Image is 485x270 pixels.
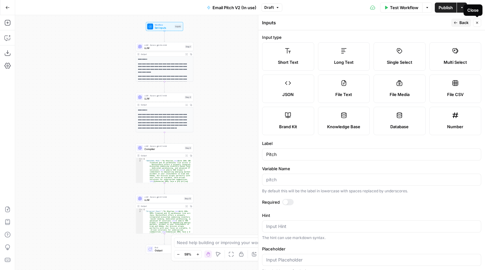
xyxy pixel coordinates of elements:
span: Test Workflow [390,4,418,11]
div: Output [141,205,183,207]
span: File Media [390,91,410,98]
input: Input Placeholder [266,257,477,263]
span: Brand Kit [279,123,297,130]
g: Edge from step_12 to end [164,234,165,244]
div: Step 3 [185,96,192,99]
div: Output [141,154,183,157]
span: Number [447,123,463,130]
span: Output [155,249,180,252]
div: Step 1 [185,45,192,48]
input: Input Label [266,151,477,158]
span: Database [390,123,409,130]
span: Toggle code folding, rows 1 through 4 [141,209,143,211]
input: pitch [266,177,477,183]
span: LLM [144,97,183,100]
g: Edge from step_5 to step_12 [164,183,165,194]
span: Back [459,20,469,26]
span: JSON [282,91,294,98]
div: 1 [136,158,143,160]
span: Toggle code folding, rows 1 through 4 [141,158,143,160]
span: Short Text [278,59,298,65]
span: LLM · Azure: gpt-4o-mini [144,44,183,46]
span: End [155,246,180,249]
div: Inputs [262,20,449,26]
span: LLM · Azure: gpt-4.1-mini [144,145,183,147]
span: Single Select [387,59,412,65]
span: Multi Select [444,59,467,65]
div: The hint can use markdown syntax. [262,235,481,241]
button: Test Workflow [380,3,422,13]
span: File Text [335,91,352,98]
button: Draft [261,3,282,12]
div: 1 [136,209,143,211]
span: Email Pitch V2 (In use) [213,4,256,11]
span: Publish [439,4,453,11]
div: 2 [136,210,143,255]
span: Long Text [334,59,354,65]
g: Edge from step_1 to step_3 [164,81,165,92]
span: Compiler [144,147,183,151]
div: Output [141,103,183,106]
span: LLM · Azure: gpt-4.1-mini [144,94,183,97]
div: WorkflowSet InputsInputs [136,22,194,31]
span: Set Inputs [155,26,173,30]
div: Close [467,7,479,13]
span: File CSV [447,91,464,98]
label: Input type [262,34,481,40]
div: Output [141,53,183,56]
span: LLM [144,198,182,202]
label: Hint [262,212,481,219]
div: Step 12 [184,197,192,200]
div: Step 5 [185,146,192,150]
span: LLM [144,46,183,50]
span: 59% [184,252,191,257]
g: Edge from step_3 to step_5 [164,132,165,143]
div: EndOutput [136,245,194,254]
button: Email Pitch V2 (In use) [203,3,260,13]
button: Back [451,19,471,27]
span: Workflow [155,23,173,26]
span: LLM · Azure: gpt-4.1-mini [144,195,182,198]
label: Required [262,199,481,205]
div: LLM · Azure: gpt-4.1-miniCompilerStep 5Output{ "ORIGINAL MAIL":"Hi Khailee,\n\nWith 200+ SMEs fin... [136,143,194,183]
div: LLM · Azure: gpt-4.1-miniLLMStep 12Output{ "Original Email":"Hi Khailee,\n\nWith 200+ SMEs financ... [136,194,194,234]
button: Publish [435,3,457,13]
div: Inputs [175,25,182,28]
span: Knowledge Base [327,123,360,130]
div: By default this will be the label in lowercase with spaces replaced by underscores. [262,188,481,194]
span: Draft [264,5,274,10]
label: Variable Name [262,165,481,172]
div: 2 [136,160,143,205]
label: Label [262,140,481,147]
g: Edge from start to step_1 [164,31,165,42]
label: Placeholder [262,246,481,252]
